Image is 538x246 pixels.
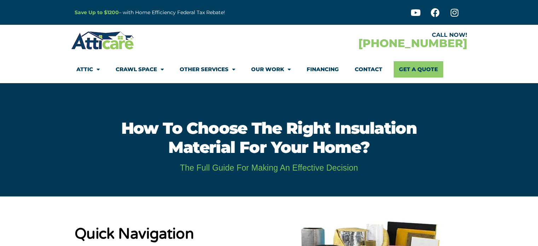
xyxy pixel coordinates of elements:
a: Other Services [180,61,235,78]
h1: How to Choose the right insulation material for your home? [98,119,440,157]
p: – with Home Efficiency Federal Tax Rebate! [75,8,304,17]
h2: The full guide for making an effective decision [63,164,475,172]
a: Attic [76,61,100,78]
a: Get A Quote [394,61,443,78]
a: Our Work [251,61,291,78]
div: CALL NOW! [269,32,467,38]
a: Contact [355,61,382,78]
a: Save Up to $1200 [75,9,119,16]
strong: Quick Navigation​ [75,225,194,243]
a: Crawl Space [116,61,164,78]
a: Financing [307,61,339,78]
nav: Menu [76,61,462,78]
